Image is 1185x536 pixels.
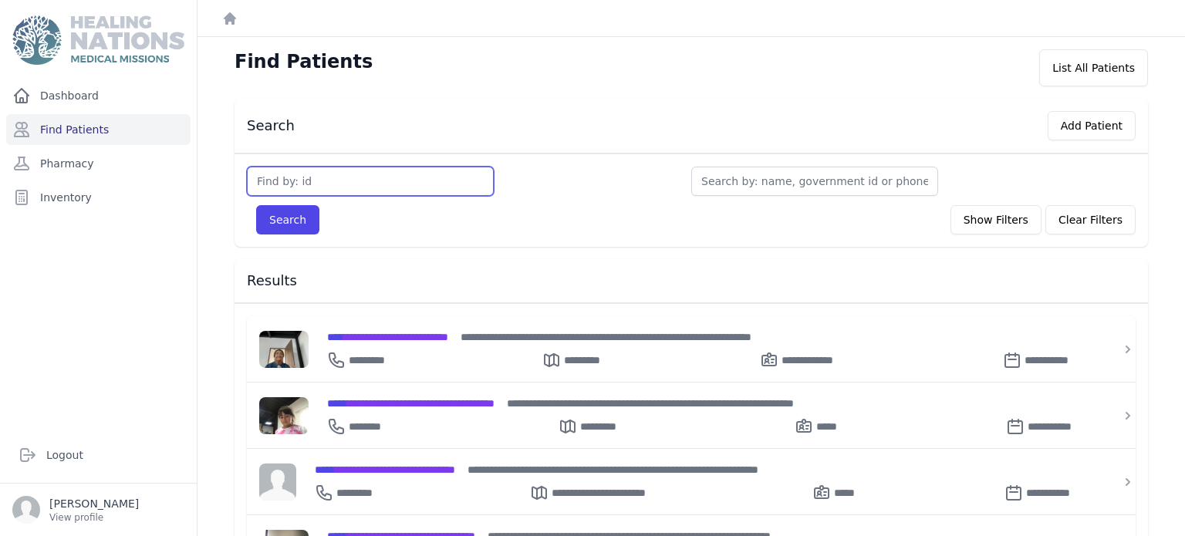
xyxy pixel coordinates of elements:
h3: Search [247,116,295,135]
button: Show Filters [950,205,1042,234]
img: xemPTz1t101TAAAACV0RVh0ZGF0ZTpjcmVhdGUAMjAyNS0wNi0xOVQyMDoyOTo1OCswMDowML4MSRkAAAAldEVYdGRhdGU6bW... [259,397,309,434]
img: person-242608b1a05df3501eefc295dc1bc67a.jpg [259,464,296,501]
button: Clear Filters [1045,205,1136,234]
a: Find Patients [6,114,191,145]
img: B3REad0xz7hSAAAAJXRFWHRkYXRlOmNyZWF0ZQAyMDI1LTA2LTI0VDE0OjQzOjQyKzAwOjAwz0ka0wAAACV0RVh0ZGF0ZTptb... [259,331,309,368]
button: Search [256,205,319,234]
a: Logout [12,440,184,470]
p: View profile [49,511,139,524]
h1: Find Patients [235,49,373,74]
input: Search by: name, government id or phone [691,167,938,196]
div: List All Patients [1039,49,1148,86]
a: Inventory [6,182,191,213]
a: [PERSON_NAME] View profile [12,496,184,524]
button: Add Patient [1048,111,1136,140]
a: Pharmacy [6,148,191,179]
img: Medical Missions EMR [12,15,184,65]
h3: Results [247,271,1136,290]
input: Find by: id [247,167,494,196]
a: Dashboard [6,80,191,111]
p: [PERSON_NAME] [49,496,139,511]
